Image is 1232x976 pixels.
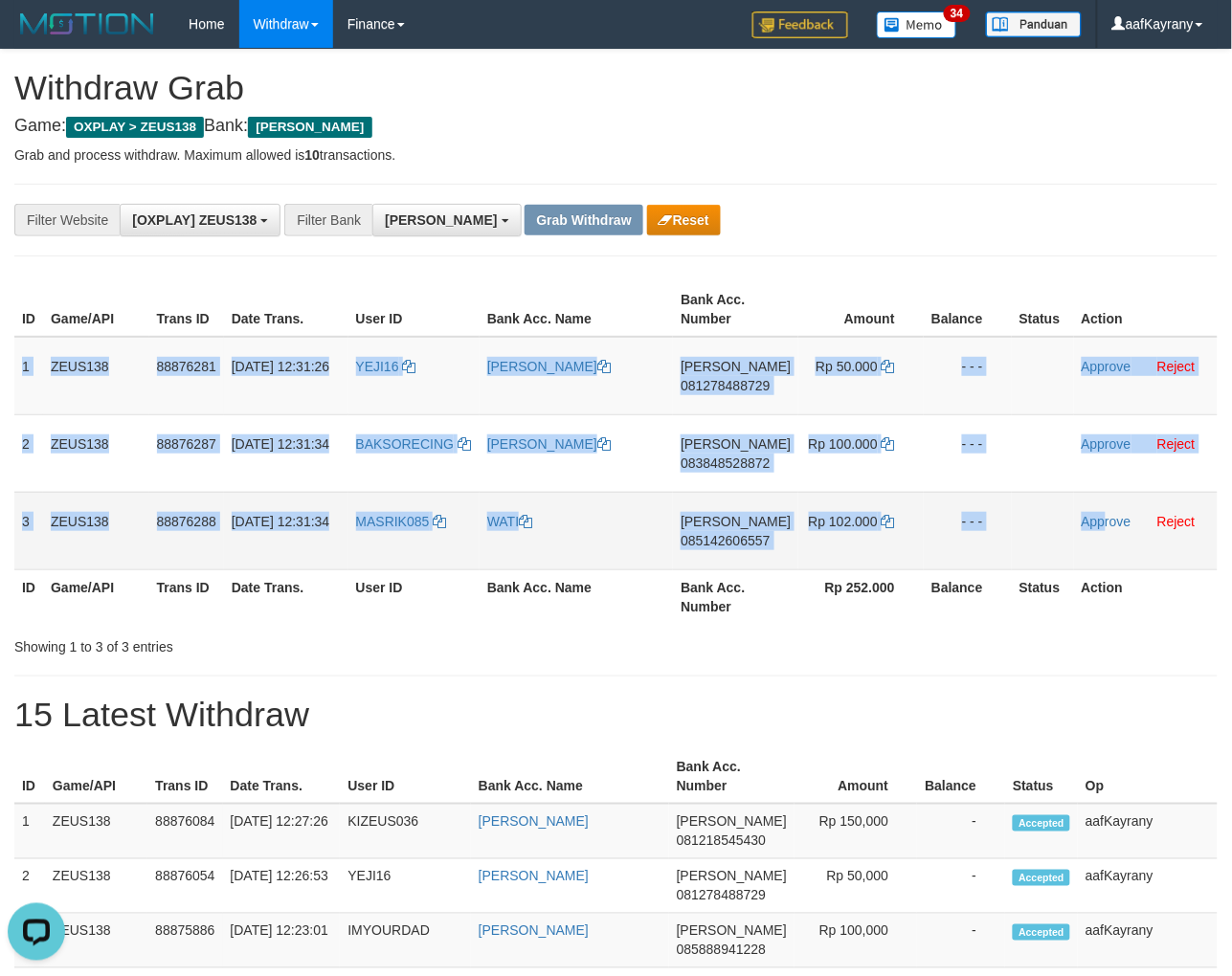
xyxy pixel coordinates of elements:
[1005,749,1078,804] th: Status
[924,282,1012,337] th: Balance
[677,814,787,830] span: [PERSON_NAME]
[66,117,204,138] span: OXPLAY > ZEUS138
[356,359,416,374] a: YEJI16
[147,804,222,859] td: 88876084
[795,749,917,804] th: Amount
[232,514,329,529] span: [DATE] 12:31:34
[1082,359,1131,374] a: Approve
[917,804,1005,859] td: -
[356,436,455,452] span: BAKSORECING
[752,11,848,38] img: Feedback.jpg
[1157,514,1196,529] a: Reject
[340,859,470,914] td: YEJI16
[798,282,923,337] th: Amount
[677,833,766,849] span: Copy 081218545430 to clipboard
[385,212,497,228] span: [PERSON_NAME]
[944,5,970,22] span: 34
[795,859,917,914] td: Rp 50,000
[14,282,43,337] th: ID
[14,630,499,656] div: Showing 1 to 3 of 3 entries
[924,337,1012,415] td: - - -
[1157,436,1196,452] a: Reject
[681,359,791,374] span: [PERSON_NAME]
[45,804,147,859] td: ZEUS138
[677,943,766,958] span: Copy 085888941228 to clipboard
[681,378,770,393] span: Copy 081278488729 to clipboard
[284,204,372,236] div: Filter Bank
[223,859,341,914] td: [DATE] 12:26:53
[1082,514,1131,529] a: Approve
[1013,924,1070,941] span: Accepted
[882,436,895,452] a: Copy 100000 to clipboard
[525,205,642,235] button: Grab Withdraw
[372,204,521,236] button: [PERSON_NAME]
[677,923,787,939] span: [PERSON_NAME]
[43,282,149,337] th: Game/API
[647,205,721,235] button: Reset
[45,914,147,968] td: ZEUS138
[480,282,673,337] th: Bank Acc. Name
[1074,282,1218,337] th: Action
[14,414,43,492] td: 2
[681,533,770,548] span: Copy 085142606557 to clipboard
[232,436,329,452] span: [DATE] 12:31:34
[681,455,770,471] span: Copy 083848528872 to clipboard
[795,804,917,859] td: Rp 150,000
[1157,359,1196,374] a: Reject
[132,212,257,228] span: [OXPLAY] ZEUS138
[882,359,895,374] a: Copy 50000 to clipboard
[8,8,65,65] button: Open LiveChat chat widget
[157,436,216,452] span: 88876287
[681,514,791,529] span: [PERSON_NAME]
[14,749,45,804] th: ID
[14,69,1218,107] h1: Withdraw Grab
[816,359,878,374] span: Rp 50.000
[356,359,399,374] span: YEJI16
[677,888,766,903] span: Copy 081278488729 to clipboard
[924,492,1012,569] td: - - -
[681,436,791,452] span: [PERSON_NAME]
[917,914,1005,968] td: -
[673,569,798,624] th: Bank Acc. Number
[147,749,222,804] th: Trans ID
[14,337,43,415] td: 1
[232,359,329,374] span: [DATE] 12:31:26
[14,569,43,624] th: ID
[45,859,147,914] td: ZEUS138
[669,749,795,804] th: Bank Acc. Number
[149,569,224,624] th: Trans ID
[1012,282,1074,337] th: Status
[14,145,1218,165] p: Grab and process withdraw. Maximum allowed is transactions.
[14,859,45,914] td: 2
[223,749,341,804] th: Date Trans.
[340,749,470,804] th: User ID
[471,749,669,804] th: Bank Acc. Name
[1078,749,1218,804] th: Op
[43,414,149,492] td: ZEUS138
[917,859,1005,914] td: -
[157,514,216,529] span: 88876288
[479,869,589,884] a: [PERSON_NAME]
[14,117,1218,136] h4: Game: Bank:
[487,436,611,452] a: [PERSON_NAME]
[45,749,147,804] th: Game/API
[356,514,447,529] a: MASRIK085
[677,869,787,884] span: [PERSON_NAME]
[479,814,589,830] a: [PERSON_NAME]
[798,569,923,624] th: Rp 252.000
[304,147,320,163] strong: 10
[917,749,1005,804] th: Balance
[1078,804,1218,859] td: aafKayrany
[223,914,341,968] td: [DATE] 12:23:01
[1078,914,1218,968] td: aafKayrany
[43,337,149,415] td: ZEUS138
[340,804,470,859] td: KIZEUS036
[147,859,222,914] td: 88876054
[809,436,878,452] span: Rp 100.000
[340,914,470,968] td: IMYOURDAD
[877,11,957,38] img: Button%20Memo.svg
[356,436,472,452] a: BAKSORECING
[149,282,224,337] th: Trans ID
[348,569,480,624] th: User ID
[487,359,611,374] a: [PERSON_NAME]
